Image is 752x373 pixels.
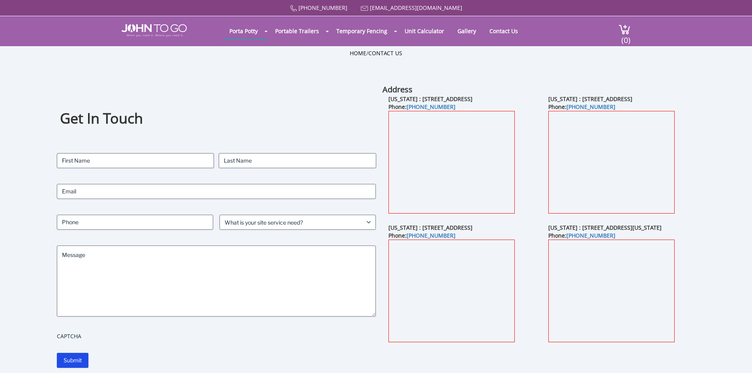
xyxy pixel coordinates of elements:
[122,24,187,37] img: JOHN to go
[350,49,366,57] a: Home
[399,23,450,39] a: Unit Calculator
[57,153,214,168] input: First Name
[566,103,615,111] a: [PHONE_NUMBER]
[223,23,264,39] a: Porta Potty
[368,49,402,57] a: Contact Us
[383,84,413,95] b: Address
[566,232,615,239] a: [PHONE_NUMBER]
[269,23,325,39] a: Portable Trailers
[57,353,88,368] input: Submit
[370,4,462,11] a: [EMAIL_ADDRESS][DOMAIN_NAME]
[452,23,482,39] a: Gallery
[388,224,473,231] b: [US_STATE] : [STREET_ADDRESS]
[407,232,456,239] a: [PHONE_NUMBER]
[219,153,376,168] input: Last Name
[621,28,630,45] span: (0)
[57,184,376,199] input: Email
[361,6,368,11] img: Mail
[388,103,456,111] b: Phone:
[407,103,456,111] a: [PHONE_NUMBER]
[57,215,213,230] input: Phone
[290,5,297,12] img: Call
[298,4,347,11] a: [PHONE_NUMBER]
[548,224,662,231] b: [US_STATE] : [STREET_ADDRESS][US_STATE]
[388,232,456,239] b: Phone:
[548,95,632,103] b: [US_STATE] : [STREET_ADDRESS]
[619,24,630,35] img: cart a
[484,23,524,39] a: Contact Us
[330,23,393,39] a: Temporary Fencing
[388,95,473,103] b: [US_STATE] : [STREET_ADDRESS]
[548,232,615,239] b: Phone:
[57,332,376,340] label: CAPTCHA
[60,109,373,128] h1: Get In Touch
[548,103,615,111] b: Phone:
[350,49,402,57] ul: /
